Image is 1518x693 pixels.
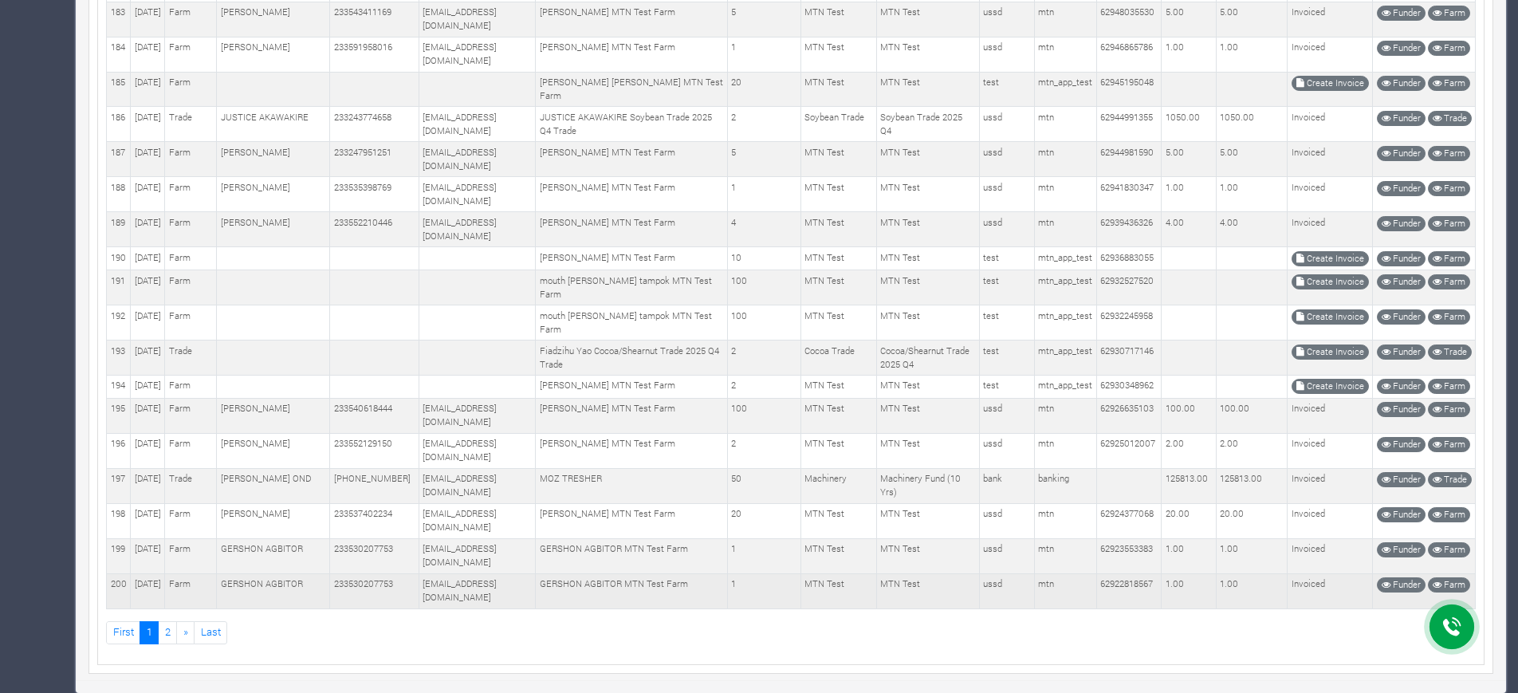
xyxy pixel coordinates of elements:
a: Farm [1428,437,1470,452]
td: 5 [727,142,800,177]
td: ussd [979,538,1034,573]
td: Machinery [800,468,876,503]
td: 196 [107,433,131,468]
td: Soybean Trade 2025 Q4 [876,107,979,142]
td: [PERSON_NAME] MTN Test Farm [536,37,727,72]
td: test [979,375,1034,398]
td: mtn [1034,433,1096,468]
td: test [979,72,1034,107]
td: Farm [165,212,217,247]
td: MTN Test [876,177,979,212]
a: Farm [1428,577,1470,593]
a: First [106,621,140,644]
td: Farm [165,305,217,341]
td: 5.00 [1216,142,1287,177]
td: 1050.00 [1162,107,1217,142]
a: Trade [1428,345,1472,360]
td: 200 [107,573,131,608]
td: 20 [727,503,800,538]
td: MTN Test [800,433,876,468]
td: 100 [727,270,800,305]
td: [DATE] [131,37,165,72]
td: 199 [107,538,131,573]
td: [EMAIL_ADDRESS][DOMAIN_NAME] [419,107,535,142]
td: 1 [727,573,800,608]
a: 2 [158,621,177,644]
td: MTN Test [876,433,979,468]
td: 2 [727,341,800,376]
td: ussd [979,212,1034,247]
td: 1 [727,177,800,212]
td: Farm [165,270,217,305]
a: Funder [1377,251,1426,266]
td: 233537402234 [330,503,419,538]
a: Funder [1377,345,1426,360]
td: [EMAIL_ADDRESS][DOMAIN_NAME] [419,573,535,608]
td: 233552210446 [330,212,419,247]
td: 2 [727,375,800,398]
td: [DATE] [131,538,165,573]
td: Invoiced [1288,107,1373,142]
td: 50 [727,468,800,503]
td: 62932527520 [1096,270,1162,305]
td: [PERSON_NAME] MTN Test Farm [536,212,727,247]
td: [DATE] [131,433,165,468]
a: 1 [140,621,159,644]
td: Farm [165,37,217,72]
td: 192 [107,305,131,341]
td: MTN Test [876,375,979,398]
td: [DATE] [131,341,165,376]
a: Funder [1377,76,1426,91]
td: [DATE] [131,177,165,212]
td: MTN Test [800,398,876,433]
td: ussd [979,37,1034,72]
td: 1.00 [1162,37,1217,72]
td: 62944981590 [1096,142,1162,177]
td: [EMAIL_ADDRESS][DOMAIN_NAME] [419,2,535,37]
td: [DATE] [131,305,165,341]
td: Cocoa/Shearnut Trade 2025 Q4 [876,341,979,376]
td: 2 [727,433,800,468]
td: Farm [165,2,217,37]
td: [DATE] [131,142,165,177]
td: 100 [727,305,800,341]
td: 189 [107,212,131,247]
a: Funder [1377,181,1426,196]
td: Farm [165,142,217,177]
td: 233540618444 [330,398,419,433]
td: [DATE] [131,375,165,398]
td: MTN Test [800,247,876,270]
td: Invoiced [1288,573,1373,608]
td: 198 [107,503,131,538]
a: Funder [1377,507,1426,522]
td: MTN Test [876,2,979,37]
a: Funder [1377,146,1426,161]
td: 1 [727,538,800,573]
td: 190 [107,247,131,270]
td: [DATE] [131,107,165,142]
td: [PERSON_NAME] MTN Test Farm [536,375,727,398]
td: mtn_app_test [1034,270,1096,305]
a: Funder [1377,6,1426,21]
a: Farm [1428,41,1470,56]
td: [PERSON_NAME] MTN Test Farm [536,177,727,212]
td: mtn [1034,107,1096,142]
td: Trade [165,468,217,503]
td: 191 [107,270,131,305]
td: Farm [165,538,217,573]
td: Fiadzihu Yao Cocoa/Shearnut Trade 2025 Q4 Trade [536,341,727,376]
td: 233530207753 [330,573,419,608]
td: [PERSON_NAME] [217,177,330,212]
td: [PERSON_NAME] [217,37,330,72]
td: 10 [727,247,800,270]
td: 62941830347 [1096,177,1162,212]
td: [DATE] [131,398,165,433]
td: Farm [165,177,217,212]
td: GERSHON AGBITOR MTN Test Farm [536,573,727,608]
a: Farm [1428,274,1470,289]
td: MTN Test [800,503,876,538]
td: 62924377068 [1096,503,1162,538]
td: MTN Test [876,503,979,538]
td: test [979,247,1034,270]
td: 4 [727,212,800,247]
